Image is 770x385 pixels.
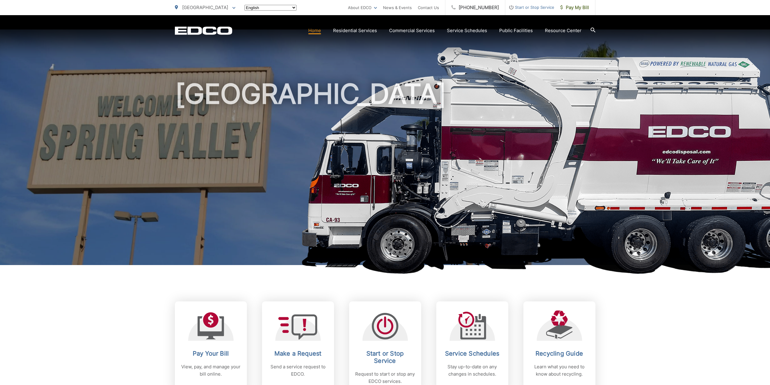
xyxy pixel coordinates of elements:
[175,79,595,270] h1: [GEOGRAPHIC_DATA]
[418,4,439,11] a: Contact Us
[268,363,328,378] p: Send a service request to EDCO.
[383,4,412,11] a: News & Events
[175,26,232,35] a: EDCD logo. Return to the homepage.
[181,350,241,357] h2: Pay Your Bill
[244,5,297,11] select: Select a language
[529,350,589,357] h2: Recycling Guide
[182,5,228,10] span: [GEOGRAPHIC_DATA]
[181,363,241,378] p: View, pay, and manage your bill online.
[560,4,589,11] span: Pay My Bill
[268,350,328,357] h2: Make a Request
[355,370,415,385] p: Request to start or stop any EDCO services.
[389,27,435,34] a: Commercial Services
[442,350,502,357] h2: Service Schedules
[499,27,533,34] a: Public Facilities
[447,27,487,34] a: Service Schedules
[308,27,321,34] a: Home
[442,363,502,378] p: Stay up-to-date on any changes in schedules.
[545,27,582,34] a: Resource Center
[355,350,415,364] h2: Start or Stop Service
[529,363,589,378] p: Learn what you need to know about recycling.
[333,27,377,34] a: Residential Services
[348,4,377,11] a: About EDCO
